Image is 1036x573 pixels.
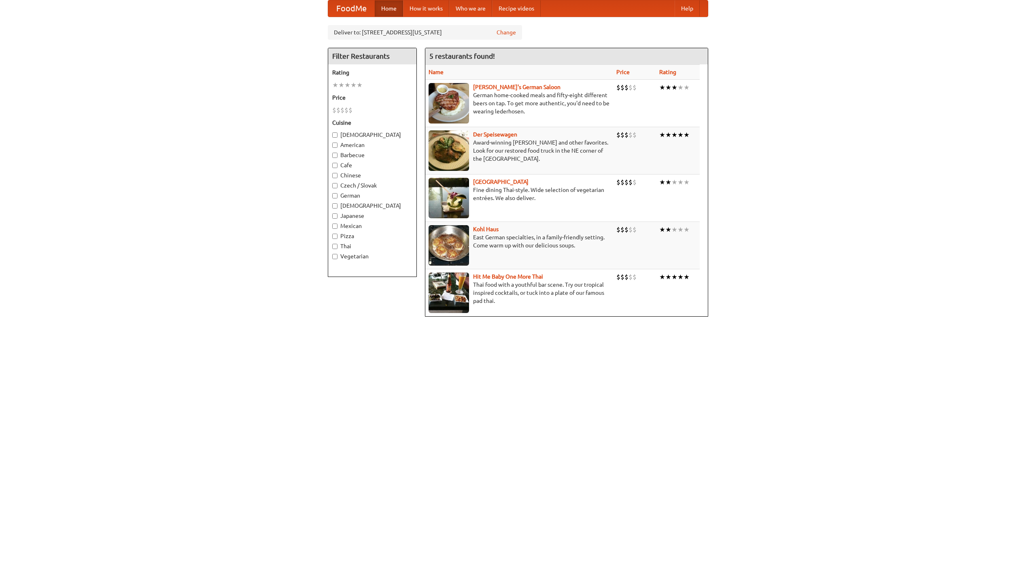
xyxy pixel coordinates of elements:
li: $ [633,130,637,139]
a: Help [675,0,700,17]
a: Hit Me Baby One More Thai [473,273,543,280]
a: Price [616,69,630,75]
li: ★ [677,83,684,92]
li: $ [628,83,633,92]
li: ★ [659,130,665,139]
p: East German specialties, in a family-friendly setting. Come warm up with our delicious soups. [429,233,610,249]
h5: Rating [332,68,412,77]
li: $ [628,225,633,234]
li: $ [624,130,628,139]
li: $ [633,178,637,187]
p: Thai food with a youthful bar scene. Try our tropical inspired cocktails, or tuck into a plate of... [429,281,610,305]
li: ★ [665,225,671,234]
li: ★ [665,273,671,281]
li: $ [620,225,624,234]
input: Thai [332,244,338,249]
li: $ [620,130,624,139]
h5: Price [332,94,412,102]
li: ★ [684,273,690,281]
a: [PERSON_NAME]'s German Saloon [473,84,560,90]
input: Mexican [332,224,338,229]
li: ★ [671,273,677,281]
li: ★ [684,178,690,187]
label: Pizza [332,232,412,240]
label: [DEMOGRAPHIC_DATA] [332,202,412,210]
input: [DEMOGRAPHIC_DATA] [332,132,338,138]
input: Pizza [332,234,338,239]
li: ★ [684,225,690,234]
a: Der Speisewagen [473,131,517,138]
input: Chinese [332,173,338,178]
input: Barbecue [332,153,338,158]
li: $ [336,106,340,115]
p: Fine dining Thai-style. Wide selection of vegetarian entrées. We also deliver. [429,186,610,202]
a: Kohl Haus [473,226,499,232]
input: Japanese [332,213,338,219]
li: ★ [677,225,684,234]
li: $ [628,130,633,139]
h5: Cuisine [332,119,412,127]
label: Barbecue [332,151,412,159]
li: ★ [659,273,665,281]
li: $ [616,273,620,281]
li: $ [620,83,624,92]
li: $ [616,225,620,234]
a: Home [375,0,403,17]
li: ★ [671,178,677,187]
li: $ [633,273,637,281]
li: ★ [677,273,684,281]
label: German [332,192,412,200]
li: $ [620,178,624,187]
li: ★ [659,178,665,187]
li: $ [616,178,620,187]
li: ★ [338,81,344,89]
label: Chinese [332,171,412,179]
a: [GEOGRAPHIC_DATA] [473,179,529,185]
li: ★ [671,83,677,92]
a: How it works [403,0,449,17]
a: Who we are [449,0,492,17]
p: Award-winning [PERSON_NAME] and other favorites. Look for our restored food truck in the NE corne... [429,138,610,163]
input: Cafe [332,163,338,168]
input: German [332,193,338,198]
h4: Filter Restaurants [328,48,416,64]
a: Recipe videos [492,0,541,17]
li: $ [628,178,633,187]
label: Vegetarian [332,252,412,260]
li: $ [633,83,637,92]
li: ★ [677,130,684,139]
label: Czech / Slovak [332,181,412,190]
li: ★ [684,83,690,92]
img: esthers.jpg [429,83,469,124]
li: $ [332,106,336,115]
p: German home-cooked meals and fifty-eight different beers on tap. To get more authentic, you'd nee... [429,91,610,115]
label: Mexican [332,222,412,230]
li: ★ [659,225,665,234]
input: American [332,143,338,148]
ng-pluralize: 5 restaurants found! [429,52,495,60]
li: ★ [332,81,338,89]
img: kohlhaus.jpg [429,225,469,266]
li: ★ [671,225,677,234]
input: Vegetarian [332,254,338,259]
label: Japanese [332,212,412,220]
li: $ [348,106,352,115]
li: ★ [344,81,350,89]
li: $ [628,273,633,281]
label: American [332,141,412,149]
li: $ [624,273,628,281]
li: $ [340,106,344,115]
li: ★ [671,130,677,139]
img: satay.jpg [429,178,469,218]
li: ★ [665,178,671,187]
li: $ [616,83,620,92]
li: $ [633,225,637,234]
label: [DEMOGRAPHIC_DATA] [332,131,412,139]
a: FoodMe [328,0,375,17]
div: Deliver to: [STREET_ADDRESS][US_STATE] [328,25,522,40]
li: ★ [677,178,684,187]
